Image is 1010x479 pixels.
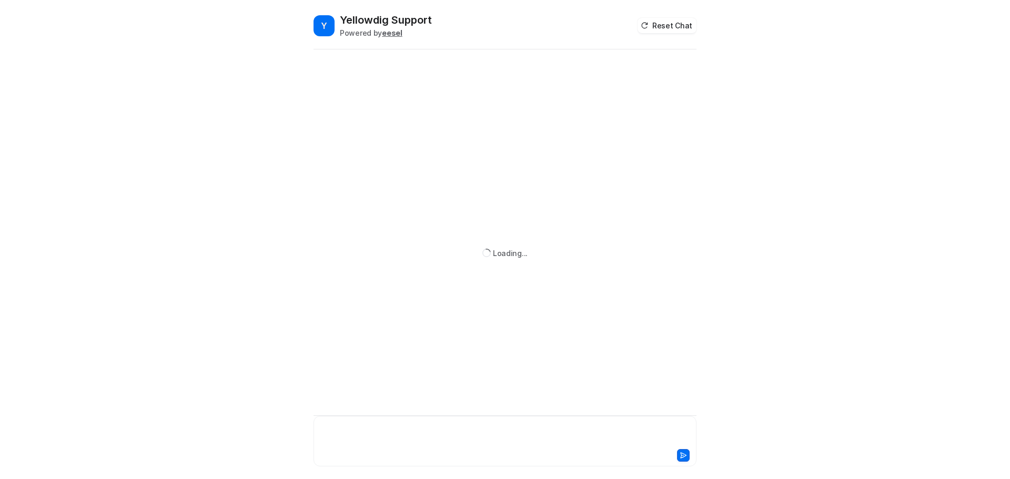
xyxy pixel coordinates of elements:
[314,15,335,36] span: Y
[382,28,402,37] b: eesel
[340,27,432,38] div: Powered by
[340,13,432,27] h2: Yellowdig Support
[493,248,528,259] div: Loading...
[638,18,696,33] button: Reset Chat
